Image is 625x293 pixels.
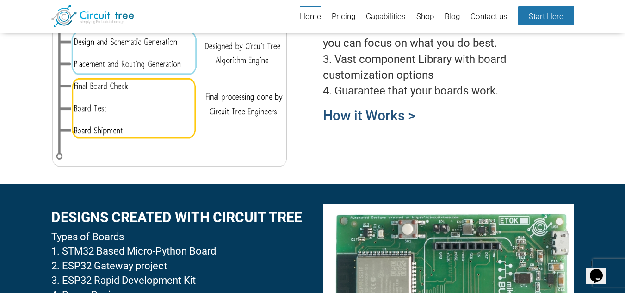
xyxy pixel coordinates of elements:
[51,244,302,258] li: STM32 Based Micro-Python Board
[51,5,134,27] img: Circuit Tree
[323,51,574,83] li: Vast component Library with board customization options
[51,273,302,287] li: ESP32 Rapid Development Kit
[518,6,574,25] a: Start Here
[323,19,574,51] li: Get Quality tested Boards in your hands so that you can focus on what you do best.
[51,259,302,273] li: ESP32 Gateway project
[323,83,574,99] li: Guarantee that your boards work.
[586,256,616,284] iframe: chat widget
[323,107,415,124] a: How it Works >
[300,6,321,28] a: Home
[445,6,460,28] a: Blog
[366,6,406,28] a: Capabilities
[332,6,355,28] a: Pricing
[51,210,302,225] h2: DesignS created with circuit tree
[470,6,507,28] a: Contact us
[416,6,434,28] a: Shop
